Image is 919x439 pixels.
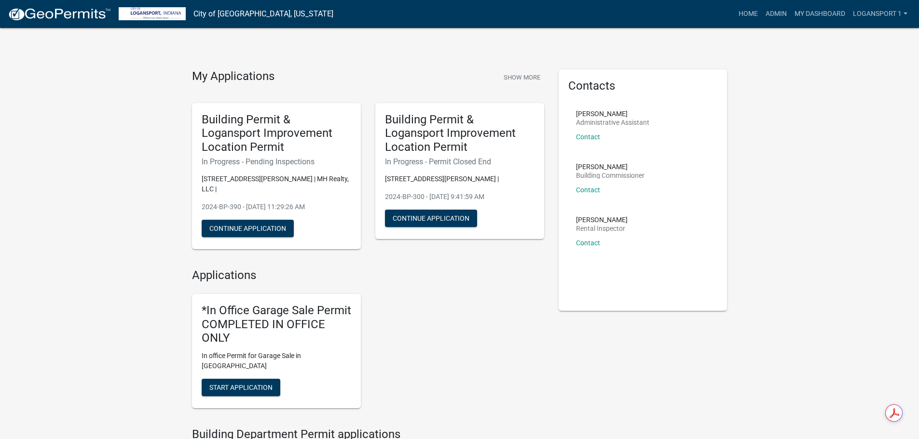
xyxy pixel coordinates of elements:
p: [PERSON_NAME] [576,216,628,223]
h4: Applications [192,268,544,282]
img: City of Logansport, Indiana [119,7,186,20]
p: [PERSON_NAME] [576,163,645,170]
p: Administrative Assistant [576,119,649,126]
h4: My Applications [192,69,274,84]
p: [PERSON_NAME] [576,110,649,117]
h5: Building Permit & Logansport Improvement Location Permit [385,113,535,154]
p: 2024-BP-390 - [DATE] 11:29:26 AM [202,202,351,212]
button: Show More [500,69,544,85]
a: Contact [576,133,600,141]
p: In office Permit for Garage Sale in [GEOGRAPHIC_DATA] [202,351,351,371]
a: Home [735,5,762,23]
a: Logansport 1 [849,5,911,23]
p: [STREET_ADDRESS][PERSON_NAME] | MH Realty, LLC | [202,174,351,194]
button: Continue Application [202,220,294,237]
h5: Contacts [568,79,718,93]
button: Continue Application [385,210,477,227]
a: My Dashboard [791,5,849,23]
h5: *In Office Garage Sale Permit COMPLETED IN OFFICE ONLY [202,304,351,345]
p: [STREET_ADDRESS][PERSON_NAME] | [385,174,535,184]
p: Rental Inspector [576,225,628,232]
p: Building Commissioner [576,172,645,179]
h5: Building Permit & Logansport Improvement Location Permit [202,113,351,154]
h6: In Progress - Pending Inspections [202,157,351,166]
a: Admin [762,5,791,23]
p: 2024-BP-300 - [DATE] 9:41:59 AM [385,192,535,202]
button: Start Application [202,379,280,396]
span: Start Application [209,384,273,391]
a: Contact [576,239,600,247]
a: City of [GEOGRAPHIC_DATA], [US_STATE] [193,6,333,22]
a: Contact [576,186,600,194]
h6: In Progress - Permit Closed End [385,157,535,166]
